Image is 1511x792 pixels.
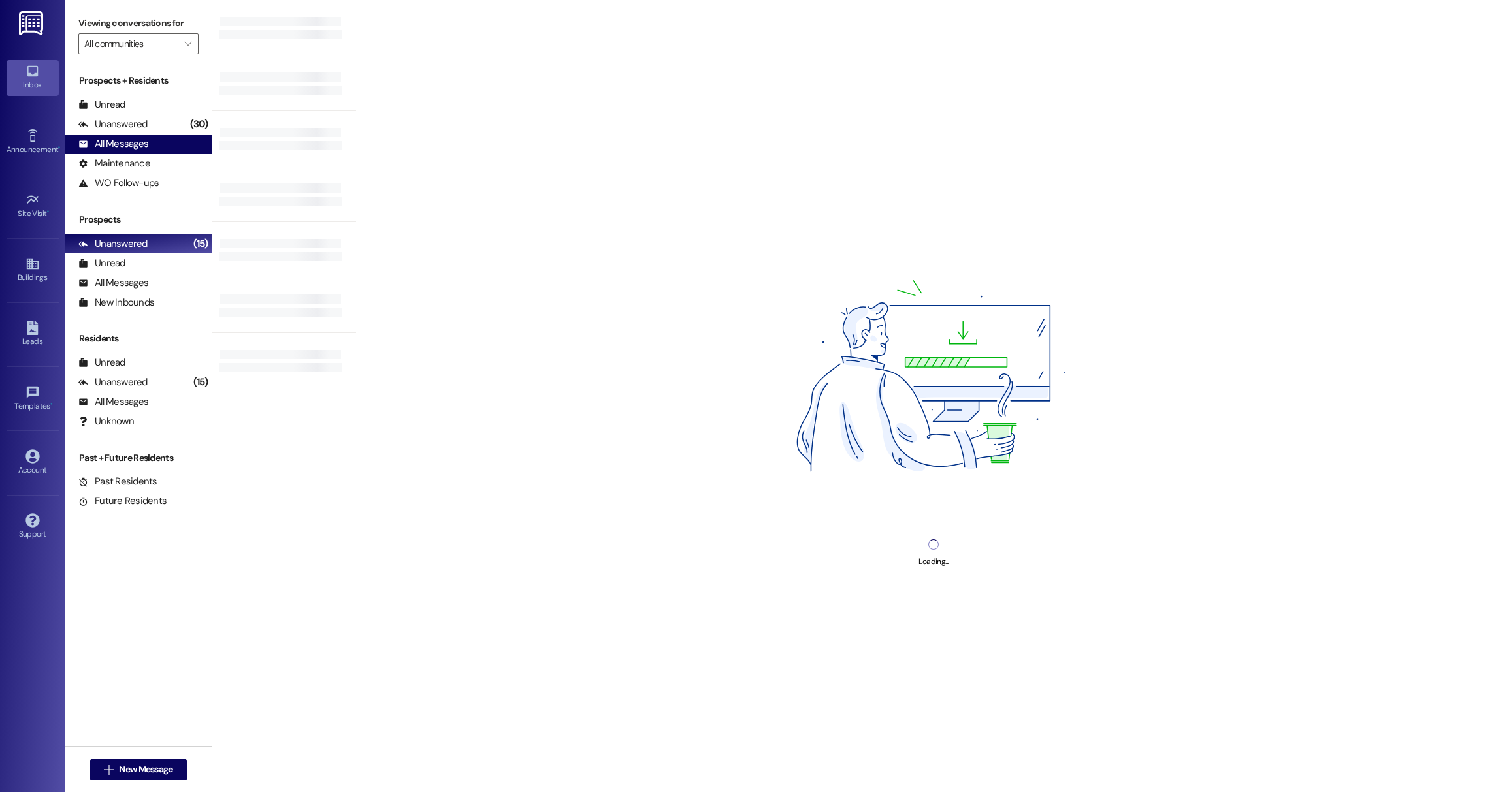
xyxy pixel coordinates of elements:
a: Inbox [7,60,59,95]
div: Prospects [65,213,212,227]
div: All Messages [78,137,148,151]
span: • [58,143,60,152]
span: New Message [119,763,172,776]
div: All Messages [78,395,148,409]
a: Buildings [7,253,59,288]
i:  [184,39,191,49]
a: Support [7,509,59,545]
label: Viewing conversations for [78,13,199,33]
div: Prospects + Residents [65,74,212,87]
div: (30) [187,114,212,135]
input: All communities [84,33,178,54]
img: ResiDesk Logo [19,11,46,35]
div: (15) [190,372,212,392]
div: Future Residents [78,494,167,508]
div: Unknown [78,415,134,428]
div: Loading... [918,555,948,569]
div: Unread [78,356,125,370]
div: Past + Future Residents [65,451,212,465]
div: Unanswered [78,118,148,131]
div: Unanswered [78,375,148,389]
a: Account [7,445,59,481]
div: (15) [190,234,212,254]
span: • [47,207,49,216]
i:  [104,765,114,775]
div: Unread [78,98,125,112]
span: • [50,400,52,409]
div: Unanswered [78,237,148,251]
div: New Inbounds [78,296,154,309]
button: New Message [90,759,187,780]
a: Templates • [7,381,59,417]
div: WO Follow-ups [78,176,159,190]
div: All Messages [78,276,148,290]
a: Leads [7,317,59,352]
div: Maintenance [78,157,150,170]
div: Unread [78,257,125,270]
a: Site Visit • [7,189,59,224]
div: Residents [65,332,212,345]
div: Past Residents [78,475,157,488]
